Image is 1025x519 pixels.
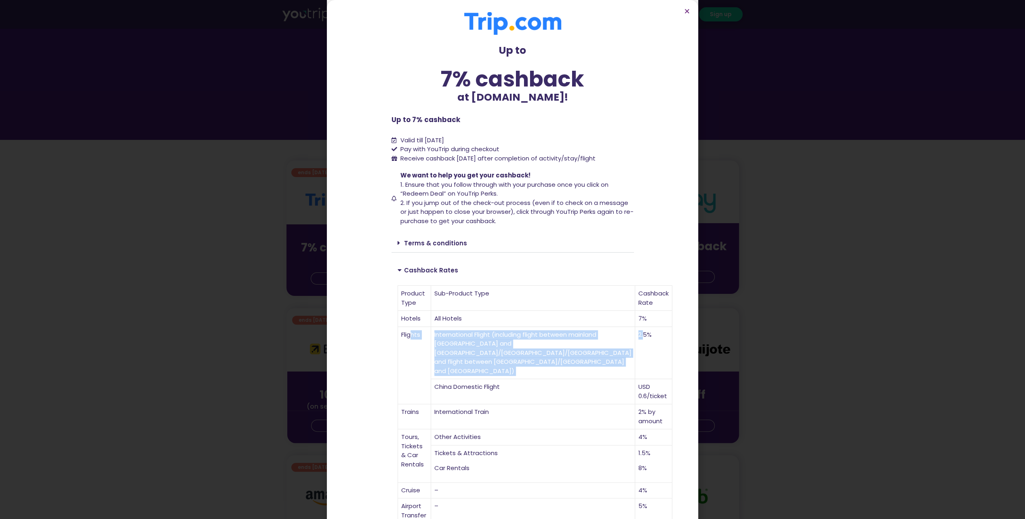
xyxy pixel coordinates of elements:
td: Cruise [398,483,431,499]
td: Product Type [398,286,431,311]
span: Receive cashback [DATE] after completion of activity/stay/flight [400,154,596,162]
p: 1.5% [638,449,669,458]
td: – [431,483,635,499]
td: 2% by amount [635,404,672,429]
p: Tickets & Attractions [434,449,631,458]
span: 8% [638,464,647,472]
a: Terms & conditions [404,239,467,247]
span: Pay with YouTrip during checkout [398,145,499,154]
p: at [DOMAIN_NAME]! [391,90,634,105]
div: Cashback Rates [391,261,634,279]
a: Close [684,8,690,14]
td: International Train [431,404,635,429]
span: 1. Ensure that you follow through with your purchase once you click on “Redeem Deal” on YouTrip P... [400,180,608,198]
span: Car Rentals [434,464,469,472]
span: We want to help you get your cashback! [400,171,530,179]
td: Sub-Product Type [431,286,635,311]
td: Trains [398,404,431,429]
td: Tours, Tickets & Car Rentals [398,429,431,483]
td: Flights [398,327,431,405]
td: International Flight (including flight between mainland [GEOGRAPHIC_DATA] and [GEOGRAPHIC_DATA]/[... [431,327,635,380]
td: Hotels [398,311,431,327]
td: 4% [635,483,672,499]
b: Up to 7% cashback [391,115,460,124]
td: Other Activities [431,429,635,445]
td: All Hotels [431,311,635,327]
td: Cashback Rate [635,286,672,311]
div: Terms & conditions [391,234,634,253]
td: USD 0.6/ticket [635,379,672,404]
td: 4% [635,429,672,445]
a: Cashback Rates [404,266,458,274]
p: Up to [391,43,634,58]
span: Valid till [DATE] [400,136,444,144]
td: 2.5% [635,327,672,380]
div: 7% cashback [391,68,634,90]
td: 7% [635,311,672,327]
span: 2. If you jump out of the check-out process (even if to check on a message or just happen to clos... [400,198,634,225]
td: China Domestic Flight [431,379,635,404]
